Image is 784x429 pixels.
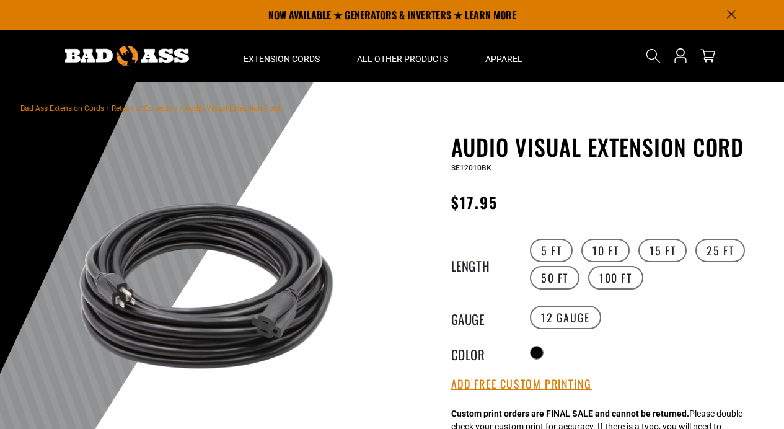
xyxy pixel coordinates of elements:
summary: Extension Cords [225,30,338,82]
summary: Apparel [467,30,541,82]
summary: Search [643,46,663,66]
a: Return to Collection [112,104,177,113]
label: 25 FT [695,239,745,262]
legend: Gauge [451,309,513,325]
label: 5 FT [530,239,573,262]
button: Add Free Custom Printing [451,378,592,391]
label: 100 FT [588,266,643,290]
span: Apparel [485,53,522,64]
span: › [107,104,109,113]
span: $17.95 [451,191,498,213]
label: 15 FT [638,239,687,262]
label: 12 Gauge [530,306,601,329]
span: SE12010BK [451,164,491,172]
summary: All Other Products [338,30,467,82]
h1: Audio Visual Extension Cord [451,134,755,160]
label: 50 FT [530,266,579,290]
span: › [180,104,182,113]
legend: Color [451,345,513,361]
img: Bad Ass Extension Cords [65,46,189,66]
span: Extension Cords [244,53,320,64]
span: Audio Visual Extension Cord [185,104,280,113]
legend: Length [451,256,513,272]
span: All Other Products [357,53,448,64]
a: Bad Ass Extension Cords [20,104,104,113]
nav: breadcrumbs [20,100,280,115]
strong: Custom print orders are FINAL SALE and cannot be returned. [451,409,689,418]
label: 10 FT [581,239,630,262]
